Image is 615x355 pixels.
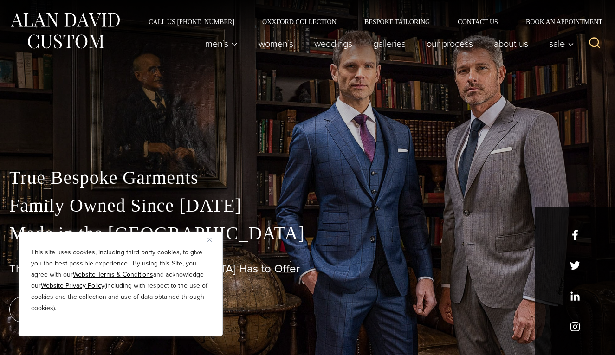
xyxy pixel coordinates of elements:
[304,34,363,53] a: weddings
[31,247,210,314] p: This site uses cookies, including third party cookies, to give you the best possible experience. ...
[9,297,139,323] a: book an appointment
[73,270,153,279] a: Website Terms & Conditions
[416,34,484,53] a: Our Process
[135,19,248,25] a: Call Us [PHONE_NUMBER]
[9,10,121,52] img: Alan David Custom
[583,32,606,55] button: View Search Form
[444,19,512,25] a: Contact Us
[484,34,539,53] a: About Us
[195,34,579,53] nav: Primary Navigation
[9,262,606,276] h1: The Best Custom Suits [GEOGRAPHIC_DATA] Has to Offer
[205,39,238,48] span: Men’s
[248,34,304,53] a: Women’s
[135,19,606,25] nav: Secondary Navigation
[549,39,574,48] span: Sale
[207,234,219,245] button: Close
[207,238,212,242] img: Close
[363,34,416,53] a: Galleries
[248,19,350,25] a: Oxxford Collection
[9,164,606,247] p: True Bespoke Garments Family Owned Since [DATE] Made in the [GEOGRAPHIC_DATA]
[41,281,104,290] a: Website Privacy Policy
[512,19,606,25] a: Book an Appointment
[350,19,444,25] a: Bespoke Tailoring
